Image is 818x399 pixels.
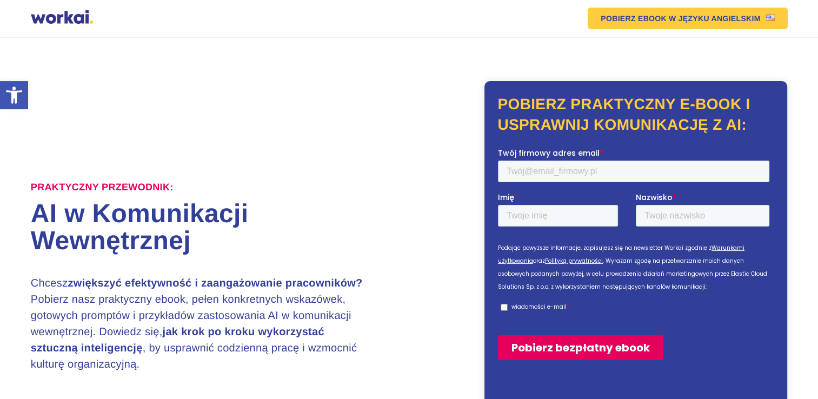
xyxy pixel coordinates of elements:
em: POBIERZ EBOOK [601,15,667,22]
a: POBIERZ EBOOKW JĘZYKU ANGIELSKIMUS flag [588,8,787,29]
strong: jak krok po kroku wykorzystać sztuczną inteligencję [31,326,324,354]
strong: zwiększyć efektywność i zaangażowanie pracowników? [68,277,362,289]
label: Praktyczny przewodnik: [31,182,174,194]
h3: Chcesz Pobierz nasz praktyczny ebook, pełen konkretnych wskazówek, gotowych promptów i przykładów... [31,275,371,373]
h2: Pobierz praktyczny e-book i usprawnij komunikację z AI: [497,94,774,135]
img: US flag [766,15,775,21]
h1: AI w Komunikacji Wewnętrznej [31,201,409,255]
